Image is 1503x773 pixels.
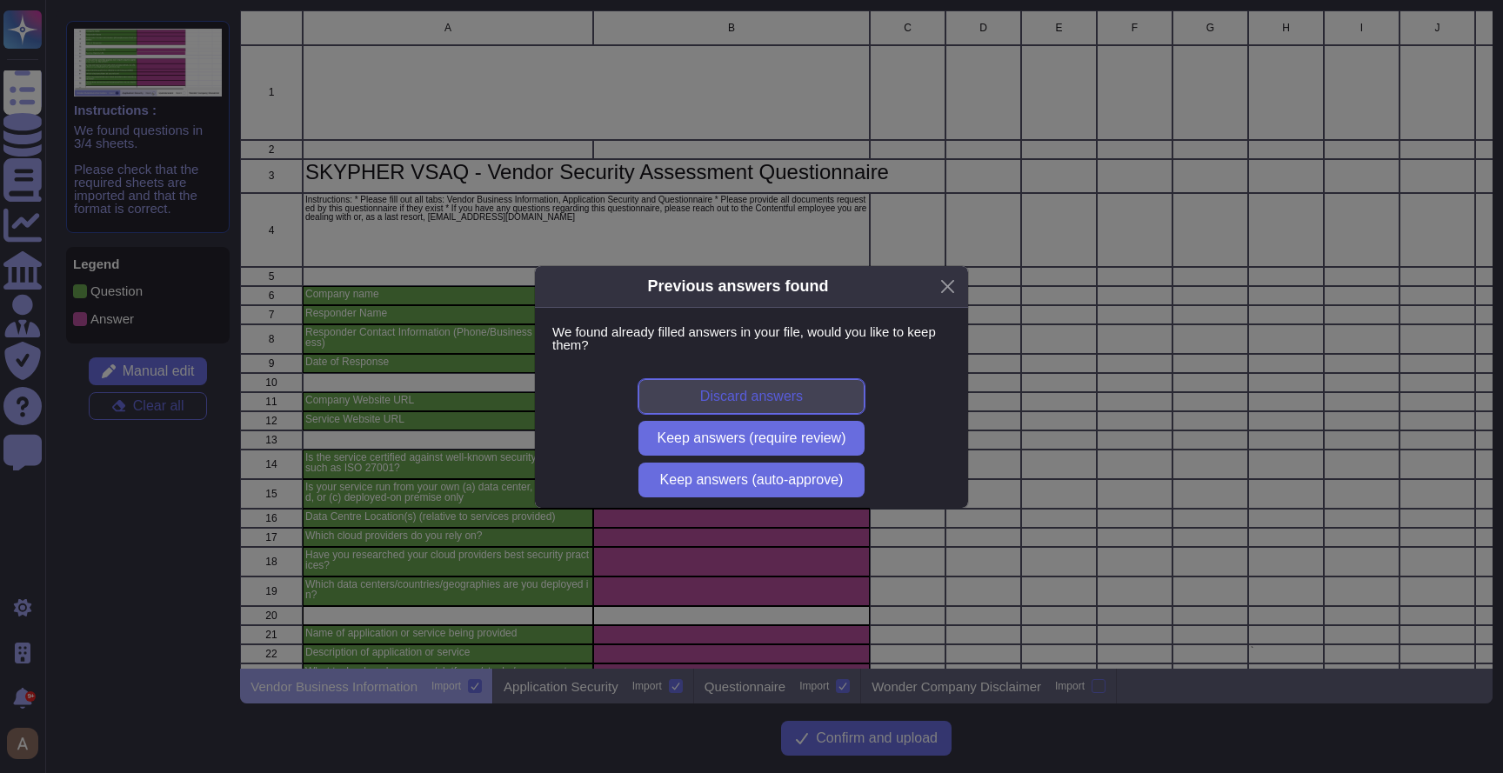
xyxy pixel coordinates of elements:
div: Previous answers found [647,275,828,298]
span: Keep answers (require review) [658,431,846,445]
button: Keep answers (auto-approve) [638,463,865,497]
div: We found already filled answers in your file, would you like to keep them? [535,308,968,369]
button: Discard answers [638,379,865,414]
button: Close [934,273,961,300]
button: Keep answers (require review) [638,421,865,456]
span: Keep answers (auto-approve) [660,473,844,487]
span: Discard answers [700,390,803,403]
